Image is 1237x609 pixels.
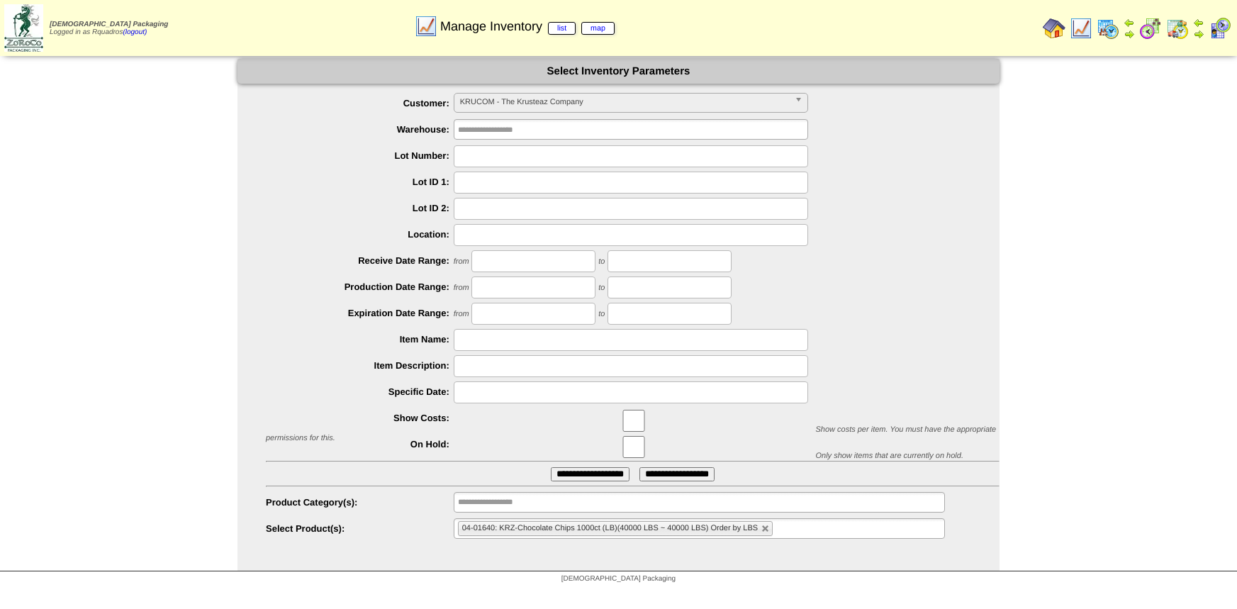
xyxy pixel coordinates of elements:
span: Only show items that are currently on hold. [815,452,963,460]
span: KRUCOM - The Krusteaz Company [460,94,789,111]
label: Item Description: [266,360,454,371]
label: On Hold: [266,439,454,449]
a: map [581,22,615,35]
img: calendarprod.gif [1097,17,1119,40]
span: Manage Inventory [440,19,615,34]
label: Customer: [266,98,454,108]
img: line_graph.gif [415,15,437,38]
span: [DEMOGRAPHIC_DATA] Packaging [50,21,168,28]
label: Lot ID 2: [266,203,454,213]
span: Logged in as Rquadros [50,21,168,36]
span: from [454,284,469,292]
img: arrowright.gif [1124,28,1135,40]
label: Lot Number: [266,150,454,161]
span: to [598,284,605,292]
span: from [454,257,469,266]
label: Specific Date: [266,386,454,397]
img: home.gif [1043,17,1065,40]
span: 04-01640: KRZ-Chocolate Chips 1000ct (LB)(40000 LBS ~ 40000 LBS) Order by LBS [462,524,758,532]
span: Show costs per item. You must have the appropriate permissions for this. [266,425,996,442]
label: Location: [266,229,454,240]
span: [DEMOGRAPHIC_DATA] Packaging [561,575,676,583]
span: to [598,310,605,318]
img: arrowleft.gif [1124,17,1135,28]
label: Product Category(s): [266,497,454,508]
label: Receive Date Range: [266,255,454,266]
img: arrowleft.gif [1193,17,1204,28]
label: Expiration Date Range: [266,308,454,318]
label: Warehouse: [266,124,454,135]
label: Show Costs: [266,413,454,423]
img: line_graph.gif [1070,17,1092,40]
label: Item Name: [266,334,454,345]
img: calendarinout.gif [1166,17,1189,40]
img: zoroco-logo-small.webp [4,4,43,52]
a: list [548,22,576,35]
a: (logout) [123,28,147,36]
img: calendarblend.gif [1139,17,1162,40]
img: calendarcustomer.gif [1209,17,1231,40]
span: to [598,257,605,266]
span: from [454,310,469,318]
div: Select Inventory Parameters [237,59,1000,84]
img: arrowright.gif [1193,28,1204,40]
label: Select Product(s): [266,523,454,534]
label: Production Date Range: [266,281,454,292]
label: Lot ID 1: [266,177,454,187]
